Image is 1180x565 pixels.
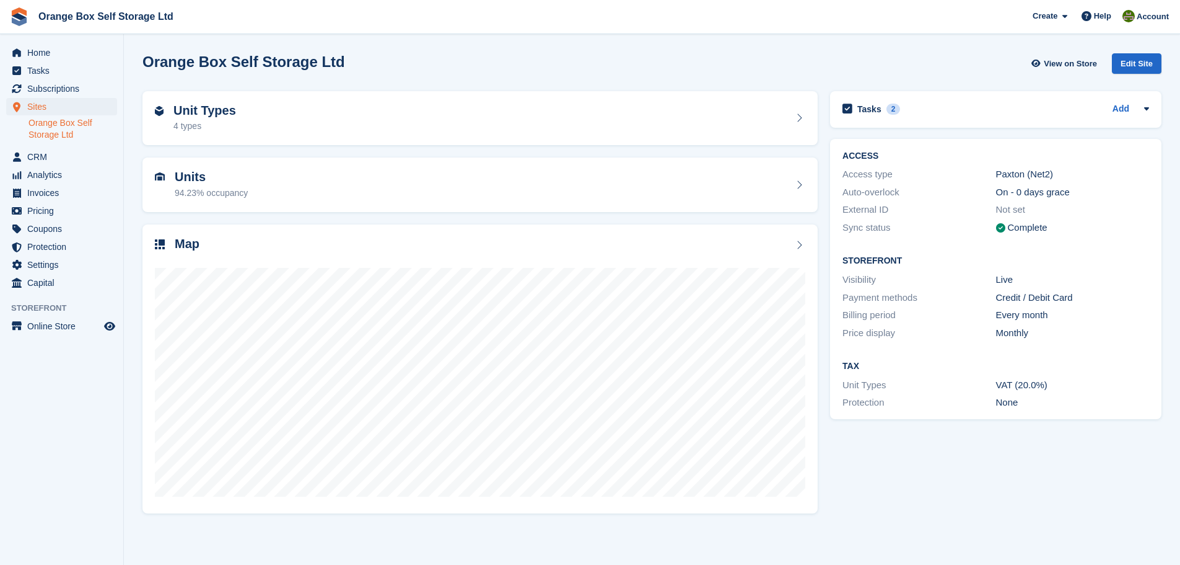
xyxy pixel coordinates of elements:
[996,378,1149,393] div: VAT (20.0%)
[842,291,995,305] div: Payment methods
[142,158,818,212] a: Units 94.23% occupancy
[155,172,165,181] img: unit-icn-7be61d7bf1b0ce9d3e12c5938cc71ed9869f7b940bace4675aadf7bd6d80202e.svg
[6,80,117,97] a: menu
[1044,58,1097,70] span: View on Store
[27,238,102,256] span: Protection
[142,225,818,514] a: Map
[842,167,995,182] div: Access type
[27,274,102,291] span: Capital
[996,185,1149,200] div: On - 0 days grace
[27,220,102,238] span: Coupons
[842,256,1149,266] h2: Storefront
[1122,10,1135,22] img: Pippa White
[842,203,995,217] div: External ID
[27,148,102,166] span: CRM
[155,106,164,116] img: unit-type-icn-2b2737a686de81e16bb02015468b77c625bbabd49415b5ef34ead5e3b44a266d.svg
[842,151,1149,161] h2: ACCESS
[28,117,117,141] a: Orange Box Self Storage Ltd
[6,202,117,220] a: menu
[857,104,881,115] h2: Tasks
[33,6,178,27] a: Orange Box Self Storage Ltd
[155,239,165,249] img: map-icn-33ee37083ee616e46c38cad1a60f524a97daa1e2b2c8c0bc3eb3415660979fc1.svg
[996,167,1149,182] div: Paxton (Net2)
[996,326,1149,340] div: Monthly
[1112,53,1161,79] a: Edit Site
[996,203,1149,217] div: Not set
[6,256,117,274] a: menu
[142,53,345,70] h2: Orange Box Self Storage Ltd
[27,62,102,79] span: Tasks
[27,98,102,115] span: Sites
[996,396,1149,410] div: None
[6,274,117,291] a: menu
[886,104,901,115] div: 2
[1008,221,1047,235] div: Complete
[6,44,117,61] a: menu
[842,221,995,235] div: Sync status
[842,273,995,287] div: Visibility
[27,256,102,274] span: Settings
[6,98,117,115] a: menu
[27,184,102,202] span: Invoices
[102,319,117,334] a: Preview store
[1033,10,1057,22] span: Create
[842,326,995,340] div: Price display
[1112,102,1129,117] a: Add
[27,318,102,335] span: Online Store
[27,166,102,184] span: Analytics
[842,378,995,393] div: Unit Types
[842,362,1149,371] h2: Tax
[1029,53,1102,74] a: View on Store
[6,220,117,238] a: menu
[27,44,102,61] span: Home
[173,104,236,118] h2: Unit Types
[173,120,236,133] div: 4 types
[6,166,117,184] a: menu
[1112,53,1161,74] div: Edit Site
[996,308,1149,323] div: Every month
[996,273,1149,287] div: Live
[1094,10,1111,22] span: Help
[27,202,102,220] span: Pricing
[842,308,995,323] div: Billing period
[6,148,117,166] a: menu
[6,238,117,256] a: menu
[11,302,123,314] span: Storefront
[6,62,117,79] a: menu
[175,187,248,200] div: 94.23% occupancy
[142,91,818,146] a: Unit Types 4 types
[1137,11,1169,23] span: Account
[175,237,199,251] h2: Map
[27,80,102,97] span: Subscriptions
[10,7,28,26] img: stora-icon-8386f47178a22dfd0bd8f6a31ec36ba5ce8667c1dd55bd0f319d3a0aa187defe.svg
[842,185,995,200] div: Auto-overlock
[175,170,248,184] h2: Units
[6,318,117,335] a: menu
[996,291,1149,305] div: Credit / Debit Card
[842,396,995,410] div: Protection
[6,184,117,202] a: menu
